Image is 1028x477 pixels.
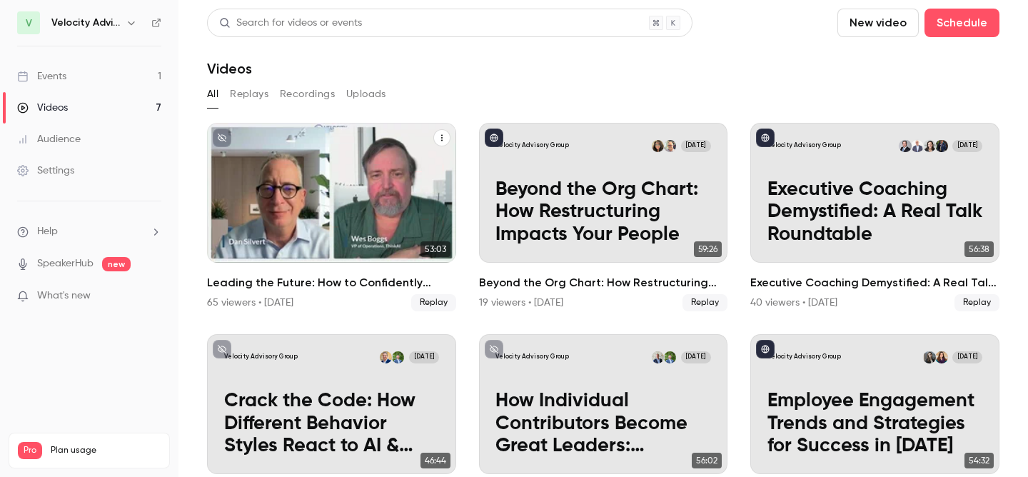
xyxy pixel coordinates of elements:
p: Crack the Code: How Different Behavior Styles React to AI & Change [224,390,440,458]
img: Joe Witte [652,351,664,363]
span: Replay [411,294,456,311]
span: [DATE] [409,351,439,363]
iframe: Noticeable Trigger [144,290,161,303]
p: Velocity Advisory Group [495,353,569,361]
button: New video [837,9,919,37]
li: help-dropdown-opener [17,224,161,239]
li: Leading the Future: How to Confidently Embrace AI and Bring Your Team Along [207,123,456,311]
h6: Velocity Advisory Group [51,16,120,30]
img: Tricia Seitz [923,140,935,152]
button: Replays [230,83,268,106]
span: Replay [682,294,727,311]
button: unpublished [485,340,503,358]
li: Executive Coaching Demystified: A Real Talk Roundtable [750,123,999,311]
span: 46:44 [420,453,450,468]
img: Dymon Lewis [652,140,664,152]
li: Beyond the Org Chart: How Restructuring Impacts Your People [479,123,728,311]
div: Search for videos or events [219,16,362,31]
div: Videos [17,101,68,115]
img: Ryan Payne [392,351,404,363]
span: 56:38 [964,241,994,257]
div: Audience [17,132,81,146]
div: Settings [17,164,74,178]
p: Velocity Advisory Group [495,141,569,150]
p: Velocity Advisory Group [767,141,841,150]
button: unpublished [213,129,231,147]
p: Beyond the Org Chart: How Restructuring Impacts Your People [495,179,711,246]
span: [DATE] [681,351,711,363]
span: Pro [18,442,42,459]
h2: Leading the Future: How to Confidently Embrace AI and Bring Your Team Along [207,274,456,291]
a: SpeakerHub [37,256,94,271]
img: Dr. James Smith, Jr. [935,140,947,152]
img: Andy Glab [899,140,911,152]
span: 53:03 [420,241,450,257]
button: Schedule [924,9,999,37]
div: 40 viewers • [DATE] [750,296,837,310]
img: Dan Silvert [380,351,392,363]
button: Recordings [280,83,335,106]
button: published [756,340,775,358]
button: Uploads [346,83,386,106]
a: Velocity Advisory GroupDr. James Smith, Jr.Tricia SeitzBob WeinholdAndy Glab[DATE]Executive Coach... [750,123,999,311]
button: unpublished [213,340,231,358]
span: [DATE] [681,140,711,152]
h1: Videos [207,60,252,77]
span: [DATE] [952,351,982,363]
span: Help [37,224,58,239]
p: Velocity Advisory Group [224,353,298,361]
div: Events [17,69,66,84]
span: V [26,16,32,31]
p: Executive Coaching Demystified: A Real Talk Roundtable [767,179,983,246]
p: Velocity Advisory Group [767,353,841,361]
div: 65 viewers • [DATE] [207,296,293,310]
h2: Executive Coaching Demystified: A Real Talk Roundtable [750,274,999,291]
section: Videos [207,9,999,468]
img: Bob Weinhold [911,140,923,152]
h2: Beyond the Org Chart: How Restructuring Impacts Your People [479,274,728,291]
span: 54:32 [964,453,994,468]
div: 19 viewers • [DATE] [479,296,563,310]
p: Employee Engagement Trends and Strategies for Success in [DATE] [767,390,983,458]
a: 53:03Leading the Future: How to Confidently Embrace AI and Bring Your Team Along65 viewers • [DAT... [207,123,456,311]
img: Amanda Nichols [923,351,935,363]
button: published [485,129,503,147]
span: Replay [954,294,999,311]
img: Ryan Payne [664,351,676,363]
p: How Individual Contributors Become Great Leaders: Empowering New Managers for Success [495,390,711,458]
span: 56:02 [692,453,722,468]
img: Abbie Mood [935,351,947,363]
img: David Schlosser [664,140,676,152]
span: 59:26 [694,241,722,257]
span: new [102,257,131,271]
a: Velocity Advisory GroupDavid SchlosserDymon Lewis[DATE]Beyond the Org Chart: How Restructuring Im... [479,123,728,311]
span: Plan usage [51,445,161,456]
button: published [756,129,775,147]
button: All [207,83,218,106]
span: What's new [37,288,91,303]
span: [DATE] [952,140,982,152]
